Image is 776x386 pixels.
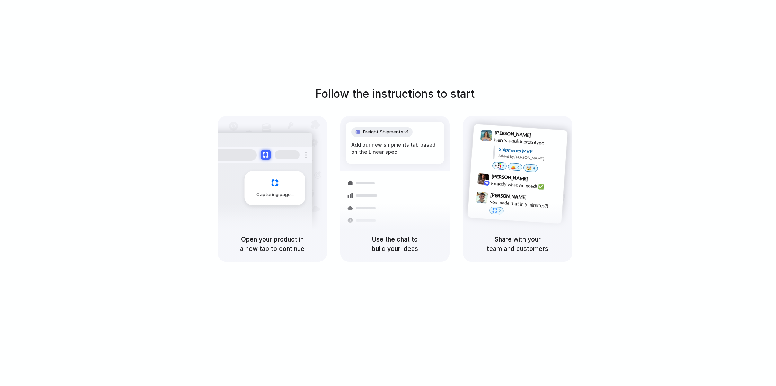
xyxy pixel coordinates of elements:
[351,141,439,156] div: Add our new shipments tab based on the Linear spec
[526,165,532,170] div: 🤯
[349,235,441,253] h5: Use the chat to build your ideas
[491,180,560,192] div: Exactly what we need! ✅
[517,165,520,169] span: 6
[529,194,543,203] span: 9:47 AM
[256,191,295,198] span: Capturing page
[499,209,501,213] span: 2
[471,235,564,253] h5: Share with your team and customers
[530,176,544,184] span: 9:42 AM
[494,136,563,148] div: Here's a quick prototype
[533,166,535,170] span: 4
[490,199,559,210] div: you made that in 5 minutes?!
[499,146,563,157] div: Shipments MVP
[226,235,319,253] h5: Open your product in a new tab to continue
[490,191,527,201] span: [PERSON_NAME]
[491,173,528,183] span: [PERSON_NAME]
[498,153,562,163] div: Added by [PERSON_NAME]
[363,129,408,135] span: Freight Shipments v1
[502,164,504,168] span: 9
[533,132,547,141] span: 9:41 AM
[494,129,531,139] span: [PERSON_NAME]
[315,86,475,102] h1: Follow the instructions to start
